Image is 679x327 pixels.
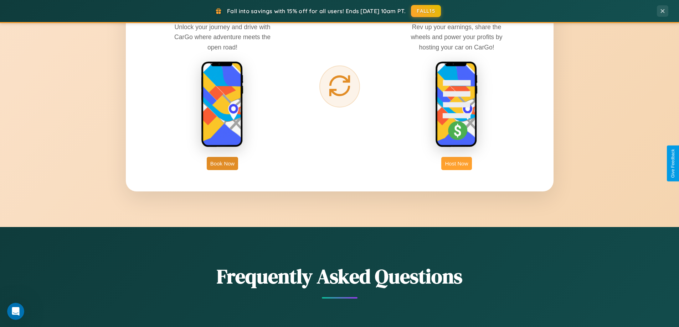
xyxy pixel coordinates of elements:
span: Fall into savings with 15% off for all users! Ends [DATE] 10am PT. [227,7,406,15]
h2: Frequently Asked Questions [126,263,554,290]
button: Book Now [207,157,238,170]
button: Host Now [441,157,472,170]
iframe: Intercom live chat [7,303,24,320]
div: Give Feedback [670,149,675,178]
button: FALL15 [411,5,441,17]
img: host phone [435,61,478,148]
img: rent phone [201,61,244,148]
p: Rev up your earnings, share the wheels and power your profits by hosting your car on CarGo! [403,22,510,52]
p: Unlock your journey and drive with CarGo where adventure meets the open road! [169,22,276,52]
